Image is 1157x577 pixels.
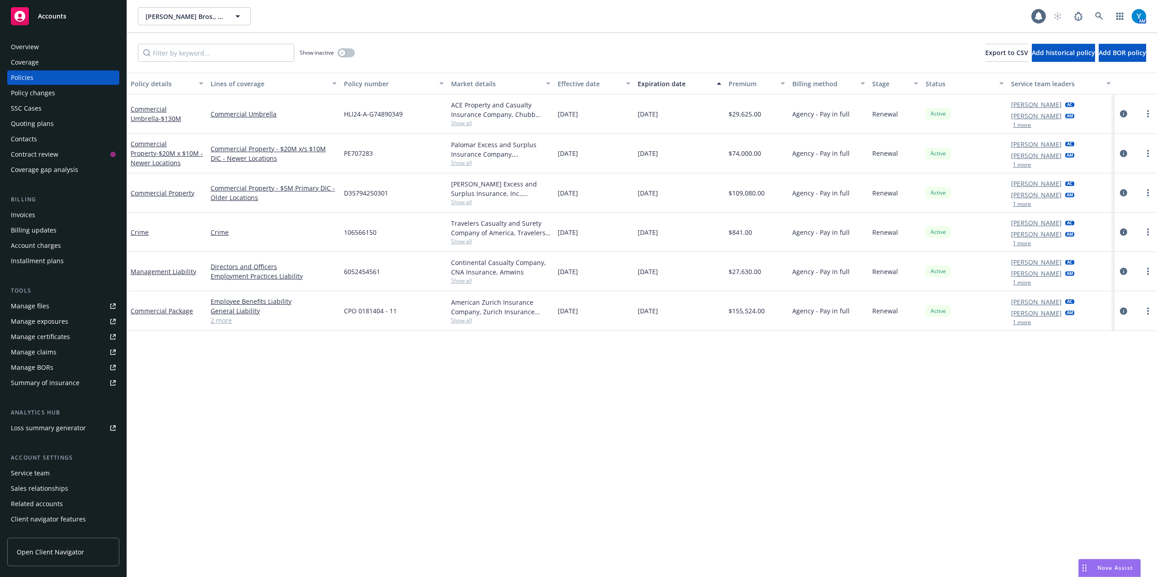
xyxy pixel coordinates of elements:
a: Manage files [7,299,119,313]
span: Show all [451,316,550,324]
a: Switch app [1111,7,1129,25]
div: Policy details [131,79,193,88]
span: Nova Assist [1097,564,1133,572]
a: circleInformation [1118,227,1129,237]
span: 6052454561 [344,267,380,276]
a: [PERSON_NAME] [1011,111,1062,121]
a: Start snowing [1049,7,1067,25]
div: Manage claims [11,345,56,359]
button: 1 more [1013,122,1031,128]
button: Billing method [789,73,869,94]
a: more [1143,108,1153,119]
a: Policy changes [7,86,119,100]
span: Renewal [872,228,898,237]
a: Employment Practices Liability [211,271,337,281]
a: Search [1090,7,1108,25]
button: [PERSON_NAME] Bros., Inc. [138,7,251,25]
button: Market details [447,73,554,94]
div: Palomar Excess and Surplus Insurance Company, [GEOGRAPHIC_DATA] [451,140,550,159]
button: Expiration date [634,73,725,94]
a: Manage claims [7,345,119,359]
div: Contract review [11,147,58,162]
div: Sales relationships [11,481,68,496]
a: Contract review [7,147,119,162]
a: Account charges [7,238,119,253]
div: Drag to move [1079,559,1090,577]
span: [DATE] [638,188,658,198]
a: Loss summary generator [7,421,119,435]
button: 1 more [1013,241,1031,246]
span: Active [929,110,947,118]
button: 1 more [1013,320,1031,325]
a: more [1143,148,1153,159]
span: Renewal [872,306,898,316]
div: Loss summary generator [11,421,86,435]
span: CPO 0181404 - 11 [344,306,397,316]
span: Renewal [872,109,898,119]
a: [PERSON_NAME] [1011,269,1062,278]
div: Billing [7,195,119,204]
span: - $20M x $10M - Newer Locations [131,149,203,167]
a: more [1143,227,1153,237]
div: Billing method [792,79,855,88]
button: 1 more [1013,280,1031,285]
div: Lines of coverage [211,79,327,88]
span: $74,000.00 [729,149,761,158]
div: [PERSON_NAME] Excess and Surplus Insurance, Inc., [PERSON_NAME] Group, Amwins [451,179,550,198]
div: Continental Casualty Company, CNA Insurance, Amwins [451,258,550,277]
a: circleInformation [1118,148,1129,159]
div: Status [926,79,994,88]
span: Agency - Pay in full [792,149,850,158]
div: Client navigator features [11,512,86,526]
a: Related accounts [7,497,119,511]
input: Filter by keyword... [138,44,294,62]
span: Show all [451,198,550,206]
div: Installment plans [11,254,64,268]
a: [PERSON_NAME] [1011,100,1062,109]
a: Manage exposures [7,314,119,329]
span: $155,524.00 [729,306,765,316]
span: - $130M [159,114,181,123]
a: Crime [211,228,337,237]
div: Travelers Casualty and Surety Company of America, Travelers Insurance [451,219,550,237]
a: Invoices [7,208,119,222]
span: [DATE] [638,149,658,158]
a: Manage BORs [7,360,119,375]
span: [DATE] [558,109,578,119]
a: circleInformation [1118,187,1129,198]
span: Active [929,228,947,236]
span: Show inactive [300,49,334,56]
a: circleInformation [1118,306,1129,316]
span: [DATE] [558,188,578,198]
button: Nova Assist [1078,559,1141,577]
a: Commercial Property - $20M x/s $10M DIC - Newer Locations [211,144,337,163]
div: Contacts [11,132,37,146]
div: Invoices [11,208,35,222]
div: Market details [451,79,541,88]
a: [PERSON_NAME] [1011,179,1062,188]
a: circleInformation [1118,266,1129,277]
div: Manage BORs [11,360,53,375]
a: General Liability [211,306,337,316]
a: Commercial Property [131,189,194,197]
div: Expiration date [638,79,711,88]
span: [DATE] [558,228,578,237]
a: Billing updates [7,223,119,237]
a: Management Liability [131,267,196,276]
a: Commercial Property - $5M Primary DIC - Older Locations [211,183,337,202]
span: $109,080.00 [729,188,765,198]
button: Lines of coverage [207,73,340,94]
a: Client access [7,527,119,542]
div: Related accounts [11,497,63,511]
span: Add historical policy [1032,48,1095,57]
div: Account settings [7,453,119,462]
div: Manage files [11,299,49,313]
a: Installment plans [7,254,119,268]
a: [PERSON_NAME] [1011,257,1062,267]
button: Stage [869,73,922,94]
span: Show all [451,277,550,284]
span: Agency - Pay in full [792,306,850,316]
span: Active [929,267,947,275]
div: Manage exposures [11,314,68,329]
